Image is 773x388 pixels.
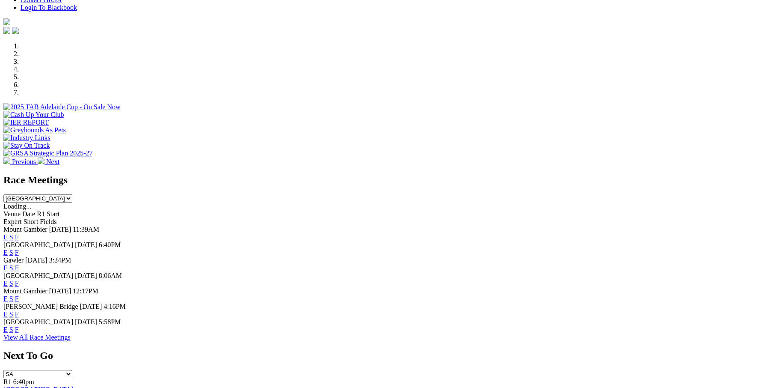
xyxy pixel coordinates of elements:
img: twitter.svg [12,27,19,34]
a: S [9,310,13,318]
a: Previous [3,158,38,165]
img: chevron-right-pager-white.svg [38,157,44,164]
a: E [3,280,8,287]
span: Venue [3,210,21,218]
a: F [15,295,19,302]
a: F [15,233,19,241]
a: E [3,310,8,318]
a: S [9,264,13,272]
span: Short [24,218,39,225]
span: Mount Gambier [3,226,47,233]
a: F [15,326,19,333]
img: chevron-left-pager-white.svg [3,157,10,164]
span: 8:06AM [99,272,122,279]
span: [DATE] [75,241,97,248]
a: Login To Blackbook [21,4,77,11]
span: [GEOGRAPHIC_DATA] [3,241,73,248]
img: Stay On Track [3,142,50,149]
a: E [3,326,8,333]
a: F [15,310,19,318]
span: [DATE] [75,272,97,279]
span: [PERSON_NAME] Bridge [3,303,78,310]
span: Expert [3,218,22,225]
span: [DATE] [75,318,97,325]
img: Industry Links [3,134,50,142]
img: GRSA Strategic Plan 2025-27 [3,149,92,157]
span: 4:16PM [104,303,126,310]
h2: Next To Go [3,350,770,361]
span: Loading... [3,203,31,210]
a: View All Race Meetings [3,334,71,341]
img: IER REPORT [3,119,49,126]
a: F [15,249,19,256]
span: [DATE] [80,303,102,310]
a: E [3,233,8,241]
h2: Race Meetings [3,174,770,186]
span: [DATE] [49,287,71,295]
span: 3:34PM [49,257,71,264]
img: Cash Up Your Club [3,111,64,119]
a: F [15,264,19,272]
span: [GEOGRAPHIC_DATA] [3,318,73,325]
span: 5:58PM [99,318,121,325]
img: facebook.svg [3,27,10,34]
span: 6:40pm [13,378,34,385]
a: S [9,326,13,333]
a: S [9,233,13,241]
a: Next [38,158,59,165]
span: R1 Start [37,210,59,218]
span: [DATE] [49,226,71,233]
span: [DATE] [25,257,47,264]
a: E [3,249,8,256]
span: Next [46,158,59,165]
a: S [9,249,13,256]
a: E [3,264,8,272]
img: logo-grsa-white.png [3,18,10,25]
a: S [9,295,13,302]
img: Greyhounds As Pets [3,126,66,134]
a: F [15,280,19,287]
span: Mount Gambier [3,287,47,295]
a: S [9,280,13,287]
span: Previous [12,158,36,165]
span: [GEOGRAPHIC_DATA] [3,272,73,279]
span: Date [22,210,35,218]
span: 12:17PM [73,287,98,295]
img: 2025 TAB Adelaide Cup - On Sale Now [3,103,121,111]
a: E [3,295,8,302]
span: Gawler [3,257,24,264]
span: 11:39AM [73,226,99,233]
span: Fields [40,218,56,225]
span: 6:40PM [99,241,121,248]
span: R1 [3,378,12,385]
